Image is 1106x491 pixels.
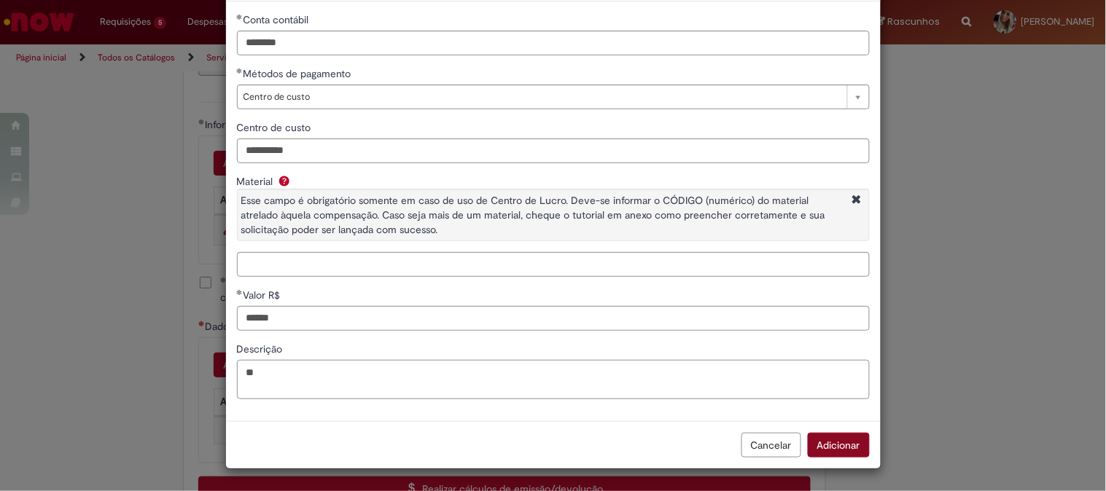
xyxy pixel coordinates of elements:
[237,14,244,20] span: Obrigatório Preenchido
[237,68,244,74] span: Obrigatório Preenchido
[237,252,870,277] input: Material
[849,193,865,208] i: Fechar More information Por question_material
[241,194,825,236] span: Esse campo é obrigatório somente em caso de uso de Centro de Lucro. Deve-se informar o CÓDIGO (nu...
[237,121,314,134] span: Centro de custo
[244,288,284,302] span: Valor R$
[237,138,870,163] input: Centro de custo
[244,67,354,80] span: Métodos de pagamento
[244,85,840,109] span: Centro de custo
[237,342,286,356] span: Descrição
[808,433,870,457] button: Adicionar
[244,13,312,26] span: Conta contábil
[237,31,870,55] input: Conta contábil
[237,289,244,295] span: Obrigatório Preenchido
[237,360,870,399] textarea: Descrição
[276,175,293,186] span: Ajuda para Material
[741,433,801,457] button: Cancelar
[237,306,870,331] input: Valor R$
[237,175,276,188] span: Material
